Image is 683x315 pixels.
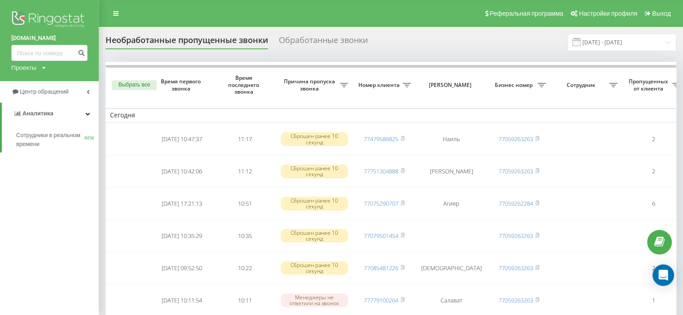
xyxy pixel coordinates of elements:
img: Ringostat logo [11,9,88,31]
div: Сброшен ранее 10 секунд [281,261,348,275]
span: Номер клиента [357,82,403,89]
span: Сотрудник [555,82,609,89]
td: 10:35 [213,220,276,251]
td: [DATE] 10:35:29 [150,220,213,251]
span: Сотрудники в реальном времени [16,131,84,149]
a: 77059263263 [498,167,533,175]
td: 10:51 [213,188,276,219]
a: Аналитика [2,103,99,124]
div: Менеджеры не ответили на звонок [281,293,348,307]
div: Необработанные пропущенные звонки [106,35,268,49]
a: 77075290707 [364,199,398,207]
td: [DATE] 09:52:50 [150,253,213,283]
span: Центр обращений [20,88,69,95]
span: Время последнего звонка [220,74,269,95]
td: [DATE] 10:47:37 [150,124,213,155]
a: 77079501454 [364,232,398,240]
td: Агияр [415,188,487,219]
td: [DEMOGRAPHIC_DATA] [415,253,487,283]
div: Проекты [11,63,36,72]
td: 11:17 [213,124,276,155]
span: Настройки профиля [579,10,637,17]
a: 77751304888 [364,167,398,175]
button: Выбрать все [112,80,157,90]
td: [DATE] 10:42:06 [150,156,213,187]
span: Реферальная программа [489,10,563,17]
span: Бизнес номер [492,82,538,89]
span: [PERSON_NAME] [423,82,480,89]
td: [DATE] 17:21:13 [150,188,213,219]
a: 77059263263 [498,264,533,272]
td: 10:22 [213,253,276,283]
input: Поиск по номеру [11,45,88,61]
span: Причина пропуска звонка [281,78,340,92]
span: Аналитика [22,110,53,117]
div: Обработанные звонки [279,35,368,49]
div: Сброшен ранее 10 секунд [281,164,348,178]
div: Сброшен ранее 10 секунд [281,229,348,242]
a: [DOMAIN_NAME] [11,34,88,43]
div: Сброшен ранее 10 секунд [281,132,348,146]
div: Open Intercom Messenger [652,264,674,286]
div: Сброшен ранее 10 секунд [281,197,348,210]
a: 77059263263 [498,135,533,143]
td: 11:12 [213,156,276,187]
a: 77059262284 [498,199,533,207]
a: Сотрудники в реальном времениNEW [16,127,99,152]
a: 77779100264 [364,296,398,304]
span: Пропущенных от клиента [626,78,672,92]
a: 77479586825 [364,135,398,143]
span: Выход [652,10,671,17]
span: Время первого звонка [158,78,206,92]
a: 77085481226 [364,264,398,272]
td: [PERSON_NAME] [415,156,487,187]
a: 77059263263 [498,232,533,240]
td: Наиль [415,124,487,155]
a: 77059263263 [498,296,533,304]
